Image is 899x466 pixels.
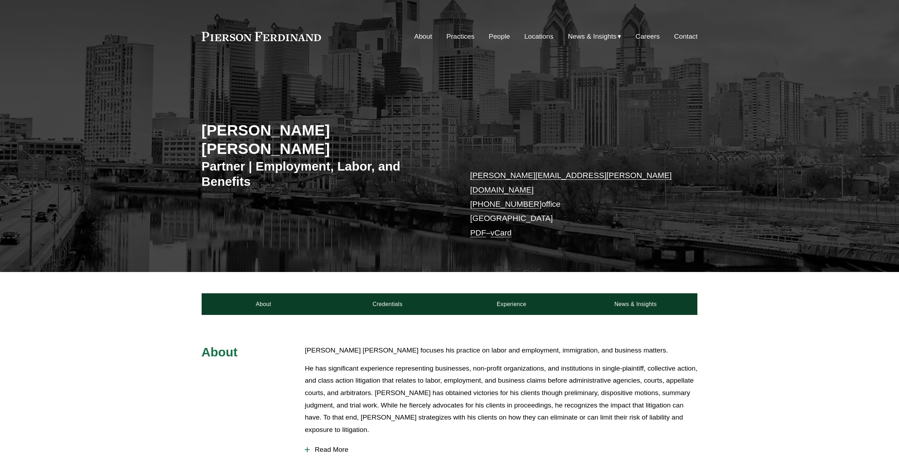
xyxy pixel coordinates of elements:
a: [PERSON_NAME][EMAIL_ADDRESS][PERSON_NAME][DOMAIN_NAME] [470,171,672,194]
a: About [414,30,432,43]
p: He has significant experience representing businesses, non-profit organizations, and institutions... [305,362,697,436]
a: About [202,293,326,315]
span: News & Insights [568,30,617,43]
h3: Partner | Employment, Labor, and Benefits [202,159,450,189]
a: Experience [450,293,574,315]
button: Read More [305,440,697,459]
a: Contact [674,30,697,43]
a: Locations [524,30,554,43]
a: People [489,30,510,43]
a: Credentials [326,293,450,315]
a: [PHONE_NUMBER] [470,200,542,209]
a: News & Insights [573,293,697,315]
h2: [PERSON_NAME] [PERSON_NAME] [202,121,450,158]
a: Practices [446,30,474,43]
a: folder dropdown [568,30,621,43]
p: [PERSON_NAME] [PERSON_NAME] focuses his practice on labor and employment, immigration, and busine... [305,344,697,357]
a: Careers [636,30,660,43]
a: vCard [490,228,512,237]
span: Read More [310,446,697,454]
span: About [202,345,238,359]
p: office [GEOGRAPHIC_DATA] – [470,168,677,240]
a: PDF [470,228,486,237]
